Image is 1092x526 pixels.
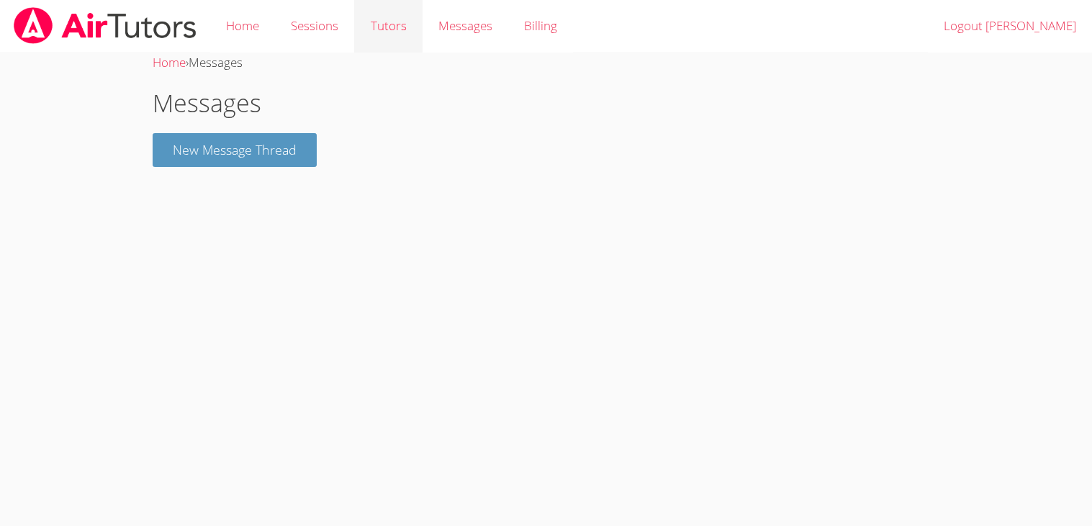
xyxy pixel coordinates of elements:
span: Messages [438,17,492,34]
h1: Messages [153,85,939,122]
img: airtutors_banner-c4298cdbf04f3fff15de1276eac7730deb9818008684d7c2e4769d2f7ddbe033.png [12,7,198,44]
a: Home [153,54,186,71]
div: › [153,53,939,73]
button: New Message Thread [153,133,317,167]
span: Messages [189,54,243,71]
